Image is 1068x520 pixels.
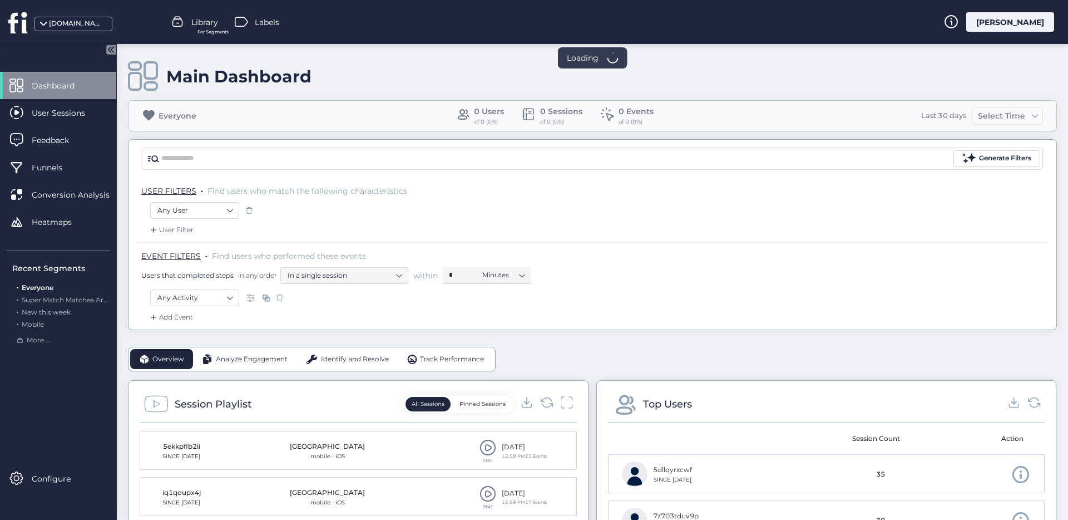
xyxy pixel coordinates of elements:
[141,251,201,261] span: EVENT FILTERS
[12,262,110,274] div: Recent Segments
[205,249,207,260] span: .
[876,469,885,480] span: 35
[197,28,229,36] span: For Segments
[32,134,86,146] span: Feedback
[290,498,365,507] div: mobile · iOS
[643,396,692,412] div: Top Users
[979,153,1031,164] div: Generate Filters
[154,488,209,498] div: iq1qoupx4j
[157,202,232,219] nz-select-item: Any User
[32,473,87,485] span: Configure
[420,354,484,365] span: Track Performance
[290,441,365,452] div: [GEOGRAPHIC_DATA]
[502,442,547,453] div: [DATE]
[49,18,105,29] div: [DOMAIN_NAME]
[17,293,18,304] span: .
[22,283,53,292] span: Everyone
[22,296,111,304] span: Super Match Matches Area
[653,465,692,475] div: 5dllqyrxcwf
[148,224,194,236] div: User Filter
[216,354,288,365] span: Analyze Engagement
[17,281,18,292] span: .
[207,186,407,196] span: Find users who match the following characteristics
[175,396,251,412] div: Session Playlist
[154,452,209,461] div: SINCE [DATE]
[212,251,366,261] span: Find users who performed these events
[290,488,365,498] div: [GEOGRAPHIC_DATA]
[32,80,91,92] span: Dashboard
[822,423,929,454] mat-header-cell: Session Count
[479,504,496,509] div: 09:45
[567,52,599,64] span: Loading
[191,16,218,28] span: Library
[413,270,438,281] span: within
[502,488,547,499] div: [DATE]
[966,12,1054,32] div: [PERSON_NAME]
[290,452,365,461] div: mobile · iOS
[502,453,547,460] div: 12:58 PMㅤ23 Events
[406,397,451,411] button: All Sessions
[141,271,234,280] span: Users that completed steps
[653,475,692,484] div: SINCE [DATE]
[17,318,18,328] span: .
[953,150,1040,167] button: Generate Filters
[453,397,512,411] button: Pinned Sessions
[27,335,51,346] span: More ...
[479,458,496,463] div: 03:08
[166,66,311,87] div: Main Dashboard
[502,499,547,506] div: 12:58 PMㅤ17 Events
[201,184,203,195] span: .
[255,16,279,28] span: Labels
[141,186,196,196] span: USER FILTERS
[32,216,88,228] span: Heatmaps
[288,267,401,284] nz-select-item: In a single session
[157,290,232,306] nz-select-item: Any Activity
[32,107,102,119] span: User Sessions
[929,423,1037,454] mat-header-cell: Action
[154,498,209,507] div: SINCE [DATE]
[148,312,193,323] div: Add Event
[154,441,209,452] div: 5ekkpflb2ii
[482,267,525,283] nz-select-item: Minutes
[321,354,389,365] span: Identify and Resolve
[22,320,44,328] span: Mobile
[17,306,18,316] span: .
[32,189,126,201] span: Conversion Analysis
[152,354,184,365] span: Overview
[236,271,277,280] span: in any order
[22,308,71,316] span: New this week
[32,161,79,174] span: Funnels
